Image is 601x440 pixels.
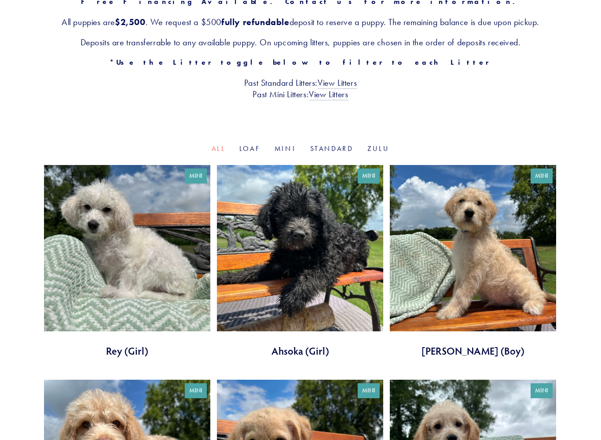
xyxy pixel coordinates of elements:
strong: $2,500 [115,17,146,28]
a: Standard [310,145,353,153]
strong: fully refundable [221,17,290,28]
a: Zulu [367,145,389,153]
a: View Litters [318,78,357,89]
h3: All puppies are . We request a $500 deposit to reserve a puppy. The remaining balance is due upon... [44,17,557,28]
a: All [212,145,225,153]
a: Loaf [239,145,260,153]
strong: *Use the Litter toggle below to filter to each Litter [110,59,491,67]
a: Mini [275,145,296,153]
h3: Deposits are transferrable to any available puppy. On upcoming litters, puppies are chosen in the... [44,37,557,48]
h3: Past Standard Litters: Past Mini Litters: [44,77,557,100]
a: View Litters [309,89,348,101]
